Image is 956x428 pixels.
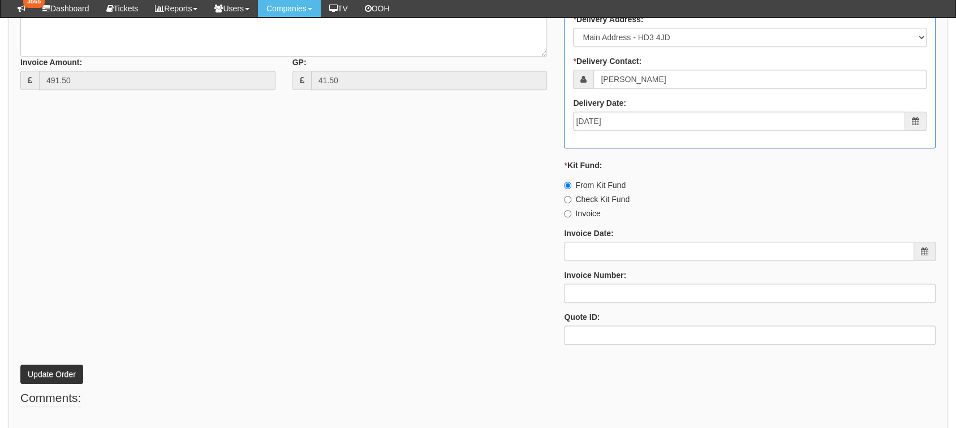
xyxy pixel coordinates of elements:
[573,14,643,25] label: Delivery Address:
[564,196,571,203] input: Check Kit Fund
[573,55,641,67] label: Delivery Contact:
[564,210,571,217] input: Invoice
[564,311,600,323] label: Quote ID:
[20,390,81,407] legend: Comments:
[564,182,571,189] input: From Kit Fund
[564,194,630,205] label: Check Kit Fund
[564,269,626,281] label: Invoice Number:
[573,97,626,109] label: Delivery Date:
[20,365,83,384] button: Update Order
[20,57,82,68] label: Invoice Amount:
[564,228,613,239] label: Invoice Date:
[564,160,602,171] label: Kit Fund:
[564,179,626,191] label: From Kit Fund
[564,208,600,219] label: Invoice
[292,57,307,68] label: GP:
